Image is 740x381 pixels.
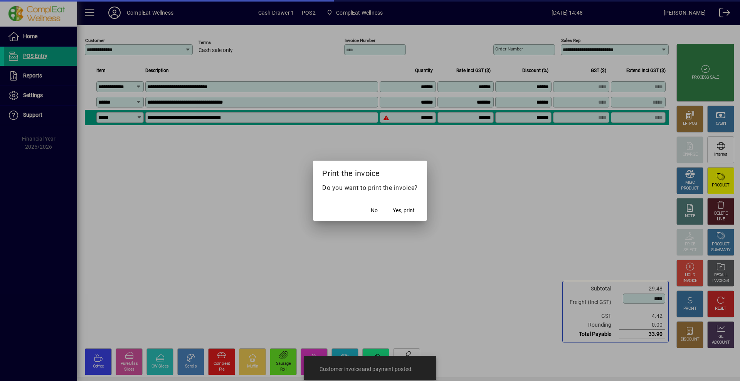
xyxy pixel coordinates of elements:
h2: Print the invoice [313,161,427,183]
span: Yes, print [393,206,415,215]
p: Do you want to print the invoice? [322,183,418,193]
button: Yes, print [390,204,418,218]
button: No [362,204,387,218]
span: No [371,206,378,215]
